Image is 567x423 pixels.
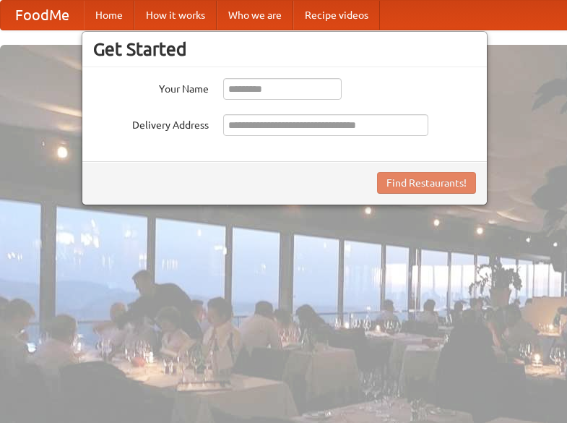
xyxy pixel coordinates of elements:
[1,1,84,30] a: FoodMe
[93,78,209,96] label: Your Name
[84,1,134,30] a: Home
[217,1,293,30] a: Who we are
[93,38,476,60] h3: Get Started
[93,114,209,132] label: Delivery Address
[293,1,380,30] a: Recipe videos
[377,172,476,194] button: Find Restaurants!
[134,1,217,30] a: How it works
